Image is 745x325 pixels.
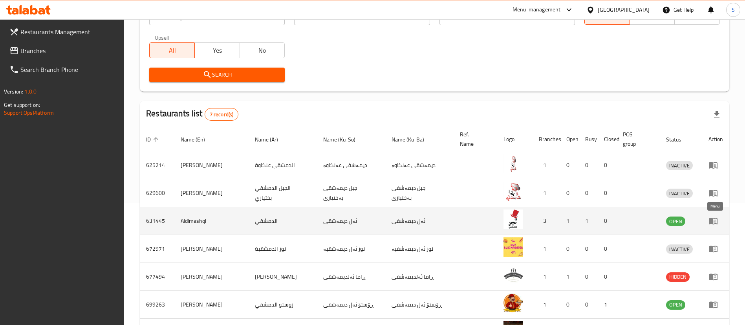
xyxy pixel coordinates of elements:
img: Nur Aldimashqia [503,237,523,257]
span: 1.0.0 [24,86,37,97]
td: 0 [560,235,579,263]
div: [GEOGRAPHIC_DATA] [598,6,650,14]
th: Logo [497,127,533,151]
span: OPEN [666,300,685,309]
td: 0 [560,291,579,319]
span: All [153,45,192,56]
span: INACTIVE [666,245,693,254]
span: Yes [198,45,237,56]
td: Aldimashqi [174,207,249,235]
span: TMP [678,11,717,23]
td: 1 [579,207,598,235]
th: Closed [598,127,617,151]
label: Upsell [155,35,169,40]
td: 631445 [140,207,174,235]
td: نور ئەل ديمەشقیە [317,235,385,263]
td: ڕۆستۆ ئەل دیمەشقی [385,291,454,319]
td: ڕاما ئەلدیمەشقی [385,263,454,291]
span: Status [666,135,692,144]
span: Version: [4,86,23,97]
span: INACTIVE [666,161,693,170]
span: No [243,45,282,56]
button: No [240,42,285,58]
span: HIDDEN [666,272,690,281]
div: Menu-management [513,5,561,15]
td: جبل ديمەشقی بەختیاری [317,179,385,207]
td: ديمەشقی عەنکاوە [385,151,454,179]
td: ئەل دیمەشقی [385,207,454,235]
td: 0 [598,207,617,235]
div: Menu [708,300,723,309]
td: 699263 [140,291,174,319]
th: Busy [579,127,598,151]
span: Name (Ku-So) [323,135,366,144]
th: Open [560,127,579,151]
a: Support.OpsPlatform [4,108,54,118]
span: Search Branch Phone [20,65,118,74]
div: OPEN [666,300,685,310]
div: Export file [707,105,726,124]
a: Restaurants Management [3,22,124,41]
td: 629600 [140,179,174,207]
td: 677494 [140,263,174,291]
td: 1 [560,263,579,291]
td: ڕاما ئەلدیمەشقی [317,263,385,291]
td: 0 [579,179,598,207]
div: Menu [708,272,723,281]
h2: Restaurants list [146,108,238,121]
td: 0 [598,235,617,263]
td: 672971 [140,235,174,263]
td: 0 [579,151,598,179]
button: Search [149,68,285,82]
td: جبل ديمەشقی بەختیاری [385,179,454,207]
td: [PERSON_NAME] [174,291,249,319]
td: 0 [560,151,579,179]
td: ديمەشقی عەنکاوە [317,151,385,179]
td: الدمشقي [249,207,317,235]
td: 1 [533,179,560,207]
span: Branches [20,46,118,55]
span: INACTIVE [666,189,693,198]
th: Action [702,127,729,151]
td: [PERSON_NAME] [174,263,249,291]
td: الدمشقي عنكاوة [249,151,317,179]
th: Branches [533,127,560,151]
div: INACTIVE [666,244,693,254]
td: نور الدمشقية [249,235,317,263]
div: Total records count [205,108,239,121]
td: 0 [598,263,617,291]
td: [PERSON_NAME] [249,263,317,291]
span: Name (Ku-Ba) [392,135,434,144]
td: ڕۆستۆ ئەل دیمەشقی [317,291,385,319]
span: All [588,11,627,23]
div: Menu [708,188,723,198]
div: Menu [708,244,723,253]
span: Restaurants Management [20,27,118,37]
td: 1 [560,207,579,235]
td: 0 [579,291,598,319]
span: ID [146,135,161,144]
td: 1 [533,235,560,263]
div: HIDDEN [666,272,690,282]
td: [PERSON_NAME] [174,179,249,207]
td: 1 [533,263,560,291]
td: [PERSON_NAME] [174,235,249,263]
td: 1 [533,291,560,319]
td: 1 [533,151,560,179]
span: POS group [623,130,650,149]
td: ئەل دیمەشقی [317,207,385,235]
td: 0 [560,179,579,207]
span: Name (En) [181,135,215,144]
td: الجبل الدمشقي بختياري [249,179,317,207]
div: Menu [708,160,723,170]
td: روستو الدمشقي [249,291,317,319]
span: Search [156,70,278,80]
span: S [732,6,735,14]
td: نور ئەل ديمەشقیە [385,235,454,263]
td: 0 [579,235,598,263]
img: Rosto Aldimashqi [503,293,523,313]
a: Branches [3,41,124,60]
td: 625214 [140,151,174,179]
